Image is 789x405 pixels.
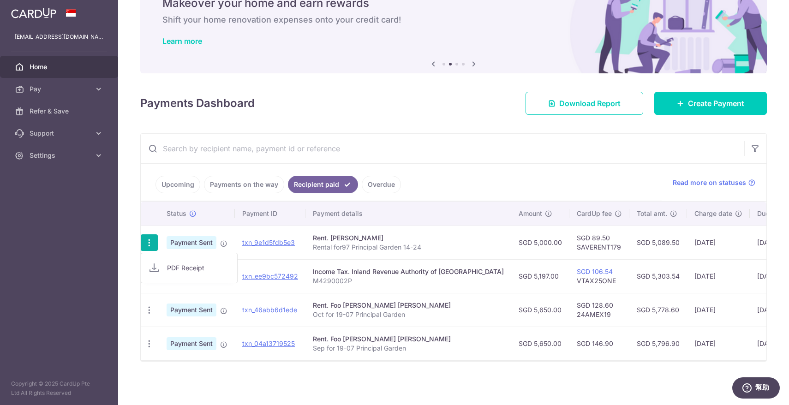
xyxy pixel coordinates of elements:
[511,226,569,259] td: SGD 5,000.00
[167,209,186,218] span: Status
[313,301,504,310] div: Rent. Foo [PERSON_NAME] [PERSON_NAME]
[167,304,216,316] span: Payment Sent
[242,339,295,347] a: txn_04a13719525
[162,36,202,46] a: Learn more
[629,293,687,327] td: SGD 5,778.60
[569,259,629,293] td: VTAX25ONE
[688,98,744,109] span: Create Payment
[305,202,511,226] th: Payment details
[673,178,746,187] span: Read more on statuses
[313,344,504,353] p: Sep for 19-07 Principal Garden
[11,7,56,18] img: CardUp
[526,92,643,115] a: Download Report
[577,268,613,275] a: SGD 106.54
[140,95,255,112] h4: Payments Dashboard
[694,209,732,218] span: Charge date
[30,151,90,160] span: Settings
[687,259,750,293] td: [DATE]
[162,14,745,25] h6: Shift your home renovation expenses onto your credit card!
[687,327,750,360] td: [DATE]
[30,84,90,94] span: Pay
[15,32,103,42] p: [EMAIL_ADDRESS][DOMAIN_NAME]
[235,202,305,226] th: Payment ID
[687,226,750,259] td: [DATE]
[637,209,667,218] span: Total amt.
[30,62,90,71] span: Home
[313,243,504,252] p: Rental for97 Principal Garden 14-24
[629,259,687,293] td: SGD 5,303.54
[167,236,216,249] span: Payment Sent
[313,267,504,276] div: Income Tax. Inland Revenue Authority of [GEOGRAPHIC_DATA]
[519,209,542,218] span: Amount
[288,176,358,193] a: Recipient paid
[569,293,629,327] td: SGD 128.60 24AMEX19
[313,310,504,319] p: Oct for 19-07 Principal Garden
[732,377,780,400] iframe: 開啟您可用於找到更多資訊的 Widget
[204,176,284,193] a: Payments on the way
[629,226,687,259] td: SGD 5,089.50
[30,129,90,138] span: Support
[569,226,629,259] td: SGD 89.50 SAVERENT179
[687,293,750,327] td: [DATE]
[242,272,298,280] a: txn_ee9bc572492
[141,134,744,163] input: Search by recipient name, payment id or reference
[654,92,767,115] a: Create Payment
[362,176,401,193] a: Overdue
[511,259,569,293] td: SGD 5,197.00
[313,233,504,243] div: Rent. [PERSON_NAME]
[629,327,687,360] td: SGD 5,796.90
[757,209,785,218] span: Due date
[511,327,569,360] td: SGD 5,650.00
[673,178,755,187] a: Read more on statuses
[313,334,504,344] div: Rent. Foo [PERSON_NAME] [PERSON_NAME]
[511,293,569,327] td: SGD 5,650.00
[313,276,504,286] p: M4290002P
[155,176,200,193] a: Upcoming
[569,327,629,360] td: SGD 146.90
[242,238,295,246] a: txn_9e1d5fdb5e3
[242,306,297,314] a: txn_46abb6d1ede
[577,209,612,218] span: CardUp fee
[30,107,90,116] span: Refer & Save
[559,98,621,109] span: Download Report
[167,337,216,350] span: Payment Sent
